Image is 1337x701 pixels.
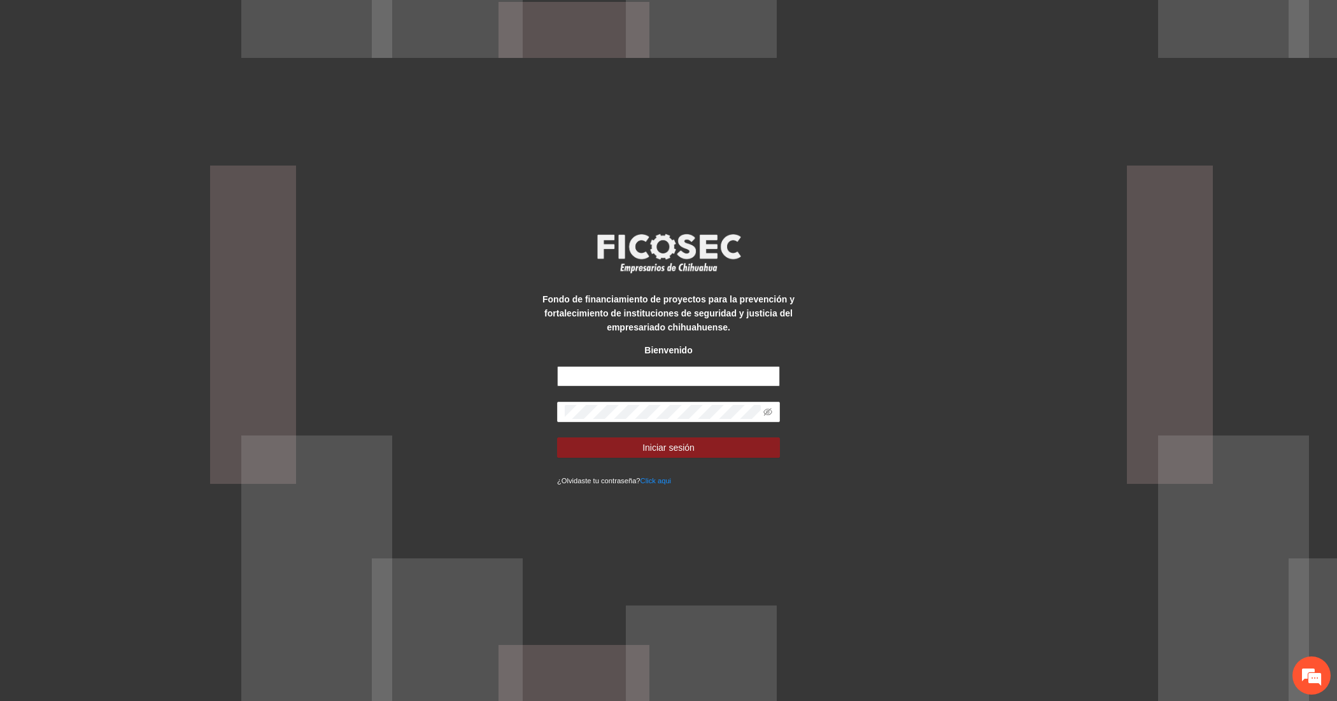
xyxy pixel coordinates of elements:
[642,441,695,455] span: Iniciar sesión
[542,294,795,332] strong: Fondo de financiamiento de proyectos para la prevención y fortalecimiento de instituciones de seg...
[589,230,748,277] img: logo
[763,407,772,416] span: eye-invisible
[644,345,692,355] strong: Bienvenido
[640,477,672,485] a: Click aqui
[557,477,671,485] small: ¿Olvidaste tu contraseña?
[557,437,780,458] button: Iniciar sesión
